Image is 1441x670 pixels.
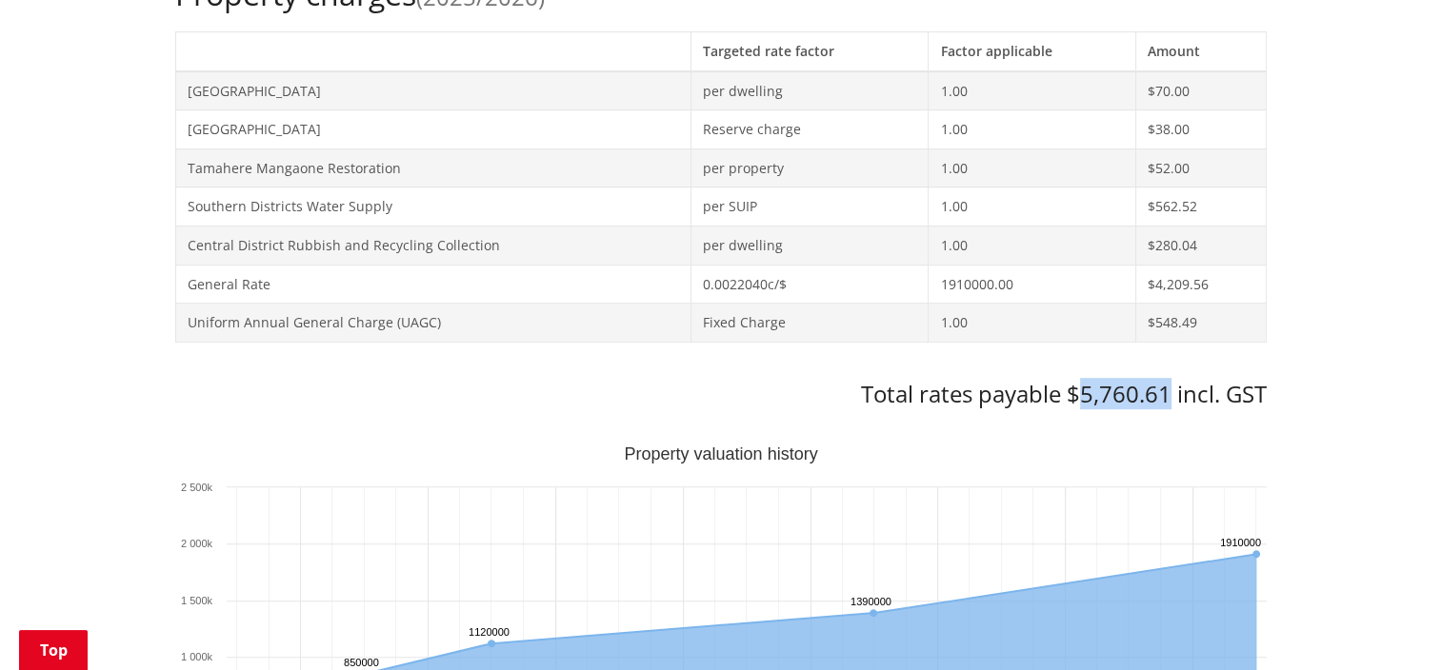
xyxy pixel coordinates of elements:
td: [GEOGRAPHIC_DATA] [175,71,690,110]
td: $52.00 [1136,148,1266,187]
text: 2 500k [180,482,212,493]
text: Property valuation history [624,444,817,463]
td: 1.00 [929,226,1136,265]
td: per dwelling [690,226,929,265]
path: Sunday, Jun 30, 12:00, 1,910,000. Capital Value. [1252,550,1260,558]
text: 1 500k [180,595,212,606]
td: 1910000.00 [929,265,1136,304]
th: Amount [1136,31,1266,70]
td: 1.00 [929,304,1136,343]
td: $548.49 [1136,304,1266,343]
td: General Rate [175,265,690,304]
td: $562.52 [1136,187,1266,227]
td: Reserve charge [690,110,929,149]
text: 850000 [344,657,379,668]
text: 1910000 [1220,537,1261,548]
td: Tamahere Mangaone Restoration [175,148,690,187]
path: Saturday, Jun 30, 12:00, 1,120,000. Capital Value. [488,640,495,647]
td: $280.04 [1136,226,1266,265]
td: $38.00 [1136,110,1266,149]
text: 1 000k [180,651,212,662]
td: 1.00 [929,71,1136,110]
td: per dwelling [690,71,929,110]
text: 2 000k [180,538,212,549]
a: Top [19,630,88,670]
td: Southern Districts Water Supply [175,187,690,227]
h3: Total rates payable $5,760.61 incl. GST [175,381,1267,408]
td: 1.00 [929,187,1136,227]
td: Central District Rubbish and Recycling Collection [175,226,690,265]
text: 1390000 [851,596,891,607]
td: Fixed Charge [690,304,929,343]
td: 1.00 [929,148,1136,187]
td: 0.0022040c/$ [690,265,929,304]
td: per SUIP [690,187,929,227]
td: $4,209.56 [1136,265,1266,304]
path: Wednesday, Jun 30, 12:00, 1,390,000. Capital Value. [870,609,877,617]
td: Uniform Annual General Charge (UAGC) [175,304,690,343]
th: Factor applicable [929,31,1136,70]
th: Targeted rate factor [690,31,929,70]
td: [GEOGRAPHIC_DATA] [175,110,690,149]
text: 1120000 [469,626,510,638]
td: 1.00 [929,110,1136,149]
td: $70.00 [1136,71,1266,110]
td: per property [690,148,929,187]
